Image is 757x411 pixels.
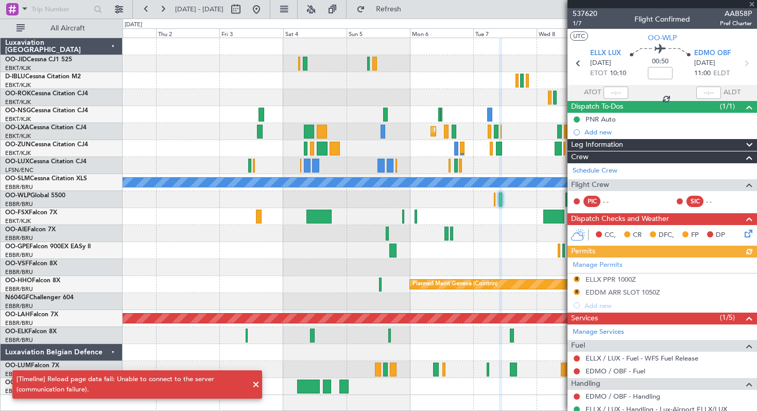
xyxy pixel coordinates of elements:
a: OO-JIDCessna CJ1 525 [5,57,72,63]
a: OO-FSXFalcon 7X [5,210,57,216]
a: D-IBLUCessna Citation M2 [5,74,81,80]
a: OO-HHOFalcon 8X [5,278,60,284]
div: Thu 2 [156,28,219,38]
span: AAB58P [720,8,752,19]
a: EBBR/BRU [5,285,33,293]
input: Trip Number [31,2,91,17]
span: OO-NSG [5,108,31,114]
a: N604GFChallenger 604 [5,295,74,301]
span: OO-WLP [648,32,677,43]
button: Refresh [352,1,414,18]
a: EBKT/KJK [5,115,31,123]
span: CC, [605,230,616,241]
span: (1/5) [720,312,735,323]
span: Crew [571,151,589,163]
div: - - [603,197,626,206]
a: EBKT/KJK [5,149,31,157]
a: EBBR/BRU [5,200,33,208]
span: Pref Charter [720,19,752,28]
a: OO-VSFFalcon 8X [5,261,57,267]
div: - - [706,197,729,206]
div: Sun 5 [347,28,410,38]
span: ETOT [590,68,607,79]
span: 11:00 [694,68,711,79]
span: DFC, [659,230,674,241]
div: Wed 1 [93,28,156,38]
a: EBBR/BRU [5,302,33,310]
span: Handling [571,378,600,390]
div: Mon 6 [410,28,473,38]
a: OO-LUXCessna Citation CJ4 [5,159,87,165]
span: OO-SLM [5,176,30,182]
a: EBKT/KJK [5,132,31,140]
span: OO-GPE [5,244,29,250]
div: PIC [583,196,600,207]
span: OO-LAH [5,312,30,318]
div: Sat 4 [283,28,347,38]
a: OO-GPEFalcon 900EX EASy II [5,244,91,250]
span: ELLX LUX [590,48,621,59]
span: [DATE] [694,58,715,68]
span: OO-WLP [5,193,30,199]
a: EDMO / OBF - Fuel [586,367,645,375]
span: ELDT [713,68,730,79]
span: Dispatch Checks and Weather [571,213,669,225]
span: EDMO OBF [694,48,731,59]
div: SIC [686,196,703,207]
a: EBKT/KJK [5,98,31,106]
span: 1/7 [573,19,597,28]
a: OO-ZUNCessna Citation CJ4 [5,142,88,148]
div: [Timeline] Reload page data fail: Unable to connect to the server (communication failure). [16,374,247,395]
span: OO-AIE [5,227,27,233]
span: N604GF [5,295,29,301]
div: Planned Maint Kortrijk-[GEOGRAPHIC_DATA] [434,124,554,139]
span: D-IBLU [5,74,25,80]
span: [DATE] [590,58,611,68]
span: OO-ZUN [5,142,31,148]
span: All Aircraft [27,25,109,32]
a: OO-WLPGlobal 5500 [5,193,65,199]
span: 00:50 [652,57,668,67]
a: OO-AIEFalcon 7X [5,227,56,233]
span: OO-FSX [5,210,29,216]
div: Tue 7 [473,28,537,38]
span: (1/1) [720,101,735,112]
button: All Aircraft [11,20,112,37]
div: Fri 3 [219,28,283,38]
span: [DATE] - [DATE] [175,5,223,14]
span: Refresh [367,6,410,13]
span: Dispatch To-Dos [571,101,623,113]
span: OO-VSF [5,261,29,267]
button: UTC [570,31,588,41]
a: EBBR/BRU [5,251,33,259]
span: OO-HHO [5,278,32,284]
span: DP [716,230,725,241]
span: OO-ELK [5,329,28,335]
span: OO-JID [5,57,27,63]
a: EBBR/BRU [5,183,33,191]
span: Fuel [571,340,585,352]
a: EBKT/KJK [5,64,31,72]
a: ELLX / LUX - Fuel - WFS Fuel Release [586,354,698,363]
span: Leg Information [571,139,623,151]
a: EDMO / OBF - Handling [586,392,660,401]
div: [DATE] [125,21,142,29]
div: Flight Confirmed [634,14,690,25]
a: Schedule Crew [573,166,617,176]
a: Manage Services [573,327,624,337]
a: LFSN/ENC [5,166,33,174]
a: EBBR/BRU [5,268,33,276]
a: EBKT/KJK [5,81,31,89]
div: Add new [584,128,752,136]
a: OO-ELKFalcon 8X [5,329,57,335]
a: OO-LXACessna Citation CJ4 [5,125,87,131]
a: EBBR/BRU [5,234,33,242]
span: OO-LUX [5,159,29,165]
div: Planned Maint Geneva (Cointrin) [412,277,497,292]
span: 10:10 [610,68,626,79]
a: OO-NSGCessna Citation CJ4 [5,108,88,114]
span: ATOT [584,88,601,98]
a: EBBR/BRU [5,336,33,344]
a: OO-ROKCessna Citation CJ4 [5,91,88,97]
span: Flight Crew [571,179,609,191]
